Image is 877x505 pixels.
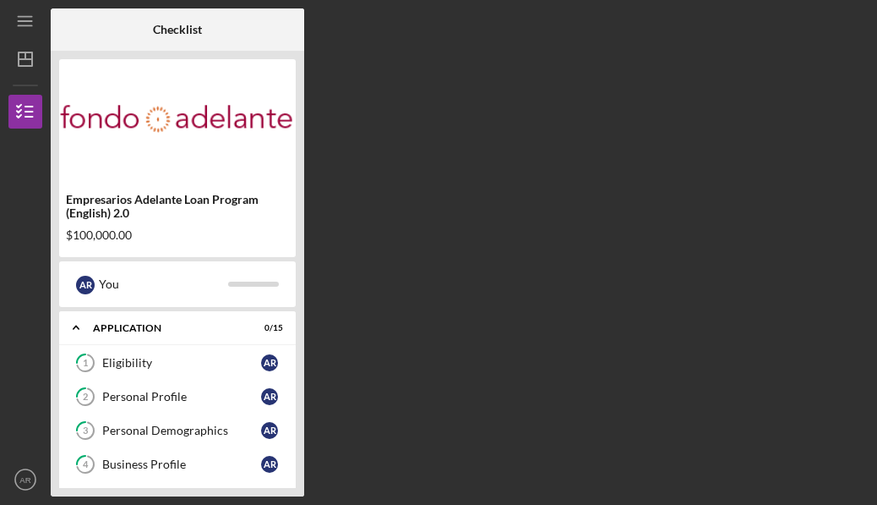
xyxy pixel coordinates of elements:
div: $100,000.00 [66,228,289,242]
div: Application [93,323,241,333]
div: A R [261,388,278,405]
tspan: 4 [83,459,89,470]
div: You [99,270,228,299]
div: A R [261,456,278,473]
tspan: 1 [83,358,88,369]
div: Personal Demographics [102,424,261,437]
div: Personal Profile [102,390,261,403]
div: Eligibility [102,356,261,370]
div: A R [261,354,278,371]
text: AR [19,475,30,485]
tspan: 3 [83,425,88,436]
a: 2Personal ProfileAR [68,380,287,414]
a: 3Personal DemographicsAR [68,414,287,447]
b: Checklist [153,23,202,36]
tspan: 2 [83,392,88,403]
div: A R [76,276,95,294]
div: Business Profile [102,458,261,471]
div: Empresarios Adelante Loan Program (English) 2.0 [66,193,289,220]
img: Product logo [59,68,296,169]
a: 4Business ProfileAR [68,447,287,481]
div: A R [261,422,278,439]
div: 0 / 15 [253,323,283,333]
button: AR [8,463,42,497]
a: 1EligibilityAR [68,346,287,380]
